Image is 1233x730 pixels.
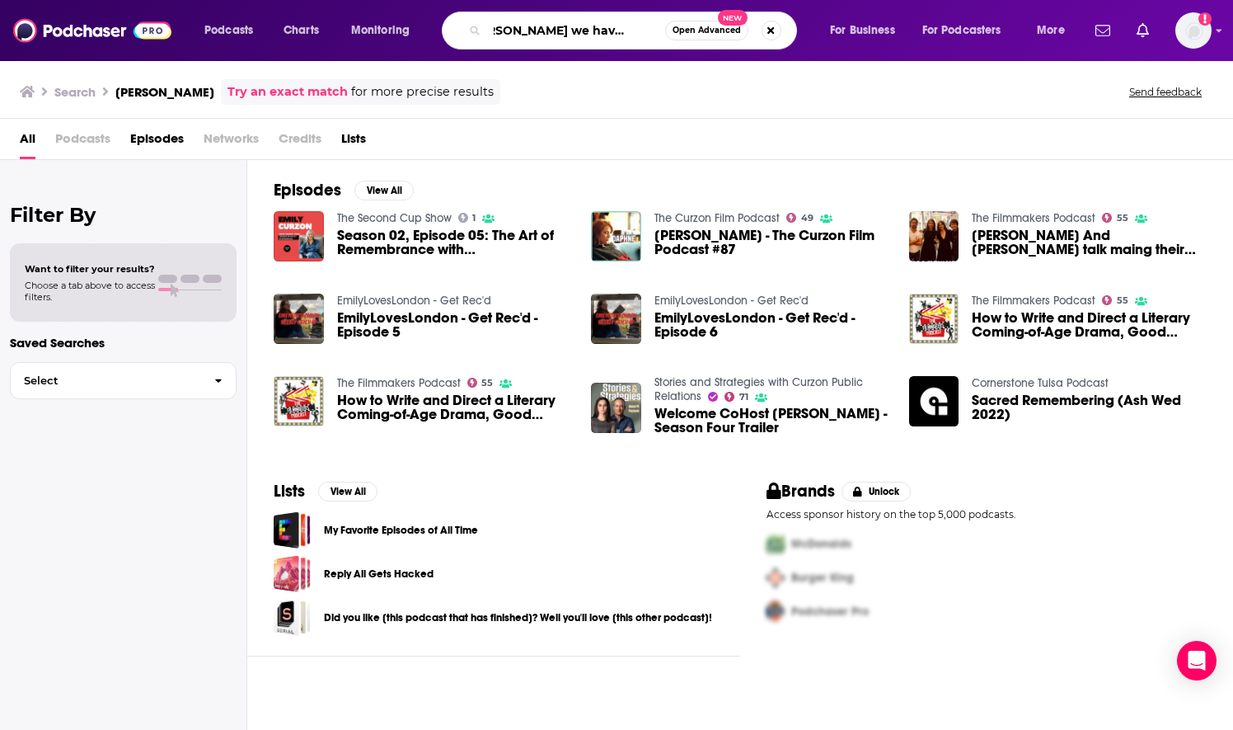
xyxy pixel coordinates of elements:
span: Credits [279,125,321,159]
a: My Favorite Episodes of All Time [274,511,311,549]
a: Lists [341,125,366,159]
span: 71 [739,393,748,401]
img: First Pro Logo [760,527,791,561]
span: Burger King [791,571,854,585]
button: Show profile menu [1175,12,1212,49]
a: Welcome CoHost Farzana Baduel - Season Four Trailer [654,407,889,435]
img: EmilyLovesLondon - Get Rec'd - Episode 6 [591,294,641,344]
button: Select [10,362,237,399]
a: Did you like [this podcast that has finished]? Well you'll love [this other podcast]! [324,609,712,627]
a: EmilyLovesLondon - Get Rec'd [654,294,809,308]
span: How to Write and Direct a Literary Coming-of-Age Drama, Good Posture, with actor / writer [PERSON... [972,311,1207,339]
button: Open AdvancedNew [665,21,748,40]
a: The Filmmakers Podcast [972,294,1095,308]
a: EmilyLovesLondon - Get Rec'd [337,294,491,308]
a: 71 [724,392,748,402]
span: Want to filter your results? [25,263,155,275]
img: Welcome CoHost Farzana Baduel - Season Four Trailer [591,383,641,433]
span: 55 [1117,297,1128,304]
span: New [718,10,748,26]
button: open menu [340,17,431,44]
a: Reply All Gets Hacked [324,565,434,583]
span: Podcasts [204,19,253,42]
span: For Business [830,19,895,42]
img: Emily Mortimer And Dolly Wells talk maing their feature film Good Posture [909,211,959,261]
a: Emily Mortimer And Dolly Wells talk maing their feature film Good Posture [972,228,1207,257]
img: Second Pro Logo [760,561,791,595]
h2: Filter By [10,203,237,227]
span: Season 02, Episode 05: The Art of Remembrance with [PERSON_NAME] [337,228,572,257]
img: DAPHNE - The Curzon Film Podcast #87 [591,211,641,261]
svg: Add a profile image [1198,12,1212,26]
span: More [1037,19,1065,42]
span: How to Write and Direct a Literary Coming-of-Age Drama, Good Posture, with actor / writer [PERSON... [337,393,572,422]
span: 55 [481,379,493,387]
a: The Second Cup Show [337,211,452,225]
img: How to Write and Direct a Literary Coming-of-Age Drama, Good Posture, with actor / writer Emily M... [274,376,324,426]
span: Choose a tab above to access filters. [25,280,155,303]
a: Try an exact match [227,82,348,101]
button: open menu [912,17,1025,44]
a: 49 [786,213,813,223]
button: open menu [1025,17,1085,44]
a: Sacred Remembering (Ash Wed 2022) [972,393,1207,422]
a: Cornerstone Tulsa Podcast [972,376,1109,390]
span: Open Advanced [673,26,741,35]
h3: Search [54,84,96,100]
h2: Episodes [274,180,341,200]
span: Podcasts [55,125,110,159]
a: 55 [467,378,494,388]
button: open menu [818,17,916,44]
img: EmilyLovesLondon - Get Rec'd - Episode 5 [274,294,324,344]
span: Welcome CoHost [PERSON_NAME] - Season Four Trailer [654,407,889,435]
span: McDonalds [791,537,851,551]
button: Send feedback [1124,85,1207,99]
p: Saved Searches [10,335,237,351]
a: EmilyLovesLondon - Get Rec'd - Episode 6 [654,311,889,339]
a: How to Write and Direct a Literary Coming-of-Age Drama, Good Posture, with actor / writer Emily M... [972,311,1207,339]
img: How to Write and Direct a Literary Coming-of-Age Drama, Good Posture, with actor / writer Emily M... [909,294,959,344]
a: 55 [1102,213,1128,223]
button: View All [354,181,414,200]
a: EmilyLovesLondon - Get Rec'd - Episode 5 [337,311,572,339]
h3: [PERSON_NAME] [115,84,214,100]
a: ListsView All [274,481,377,502]
a: 55 [1102,295,1128,305]
span: Networks [204,125,259,159]
img: Sacred Remembering (Ash Wed 2022) [909,376,959,426]
input: Search podcasts, credits, & more... [487,17,665,44]
a: Show notifications dropdown [1130,16,1156,45]
span: For Podcasters [922,19,1001,42]
a: Charts [273,17,329,44]
a: Reply All Gets Hacked [274,555,311,592]
span: for more precise results [351,82,494,101]
a: 1 [458,213,476,223]
span: [PERSON_NAME] And [PERSON_NAME] talk maing their feature film Good Posture [972,228,1207,257]
a: EpisodesView All [274,180,414,200]
span: Did you like [this podcast that has finished]? Well you'll love [this other podcast]! [274,599,311,636]
img: Season 02, Episode 05: The Art of Remembrance with Emily Curzon [274,211,324,261]
a: DAPHNE - The Curzon Film Podcast #87 [654,228,889,257]
a: Podchaser - Follow, Share and Rate Podcasts [13,15,171,46]
a: Show notifications dropdown [1089,16,1117,45]
a: How to Write and Direct a Literary Coming-of-Age Drama, Good Posture, with actor / writer Emily M... [337,393,572,422]
img: Third Pro Logo [760,595,791,629]
span: 49 [801,214,813,222]
span: Logged in as nwierenga [1175,12,1212,49]
a: All [20,125,35,159]
a: The Filmmakers Podcast [972,211,1095,225]
div: Open Intercom Messenger [1177,641,1217,681]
